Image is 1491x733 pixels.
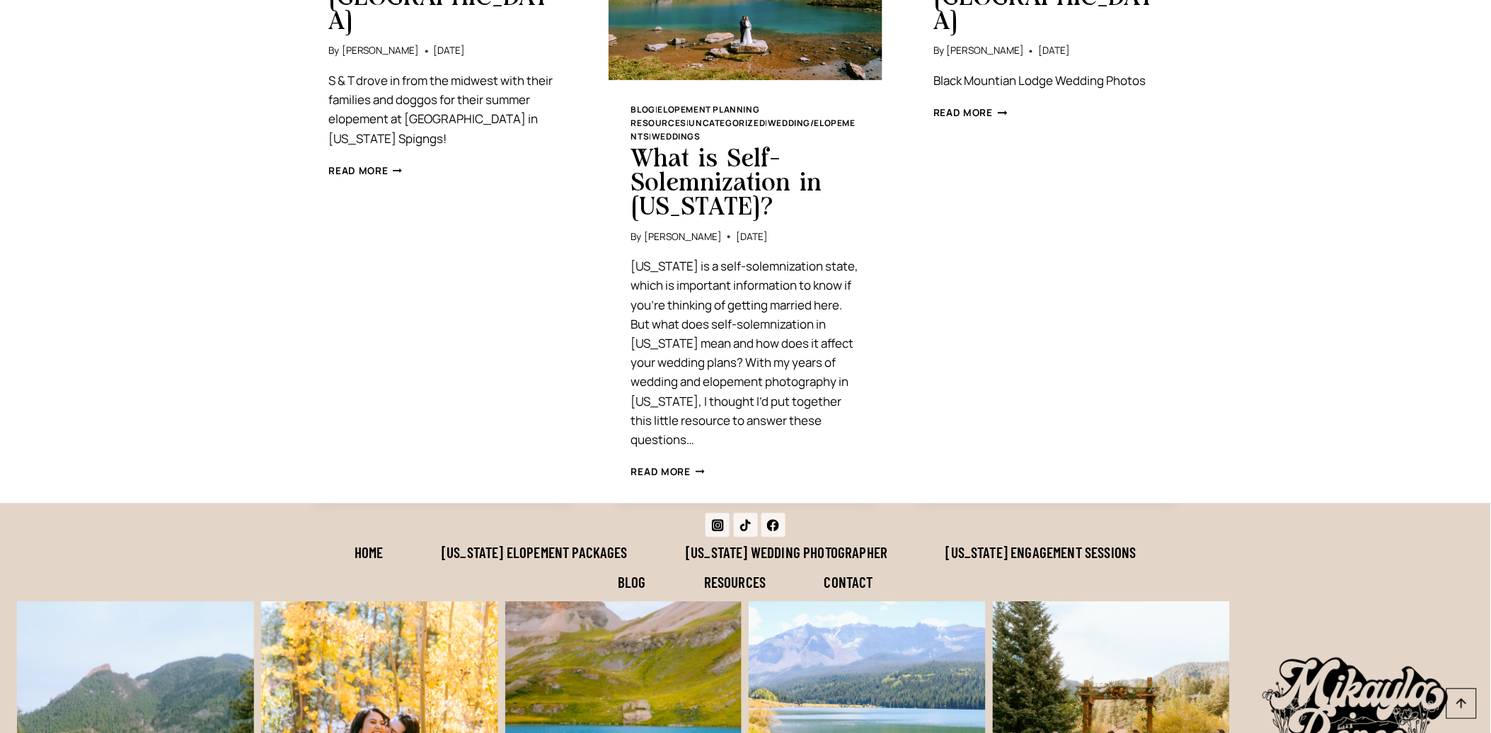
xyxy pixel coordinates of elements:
[329,164,403,177] a: Read More
[675,567,795,596] a: Resources
[329,71,558,148] p: S & T drove in from the midwest with their families and doggos for their summer elopement at [GEO...
[644,230,722,243] span: [PERSON_NAME]
[1446,688,1477,719] a: Scroll to top
[1038,43,1070,59] time: [DATE]
[631,256,860,449] p: [US_STATE] is a self-solemnization state, which is important information to know if you’re thinki...
[342,44,420,57] span: [PERSON_NAME]
[413,537,657,567] a: [US_STATE] Elopement Packages
[933,43,944,59] span: By
[631,465,706,478] a: Read More
[589,567,675,596] a: Blog
[933,106,1008,119] a: Read More
[734,513,758,537] a: TikTok
[761,513,785,537] a: Facebook
[706,513,730,537] a: Instagram
[689,117,766,129] a: Uncategorized
[917,537,1165,567] a: [US_STATE] Engagement Sessions
[631,103,760,129] a: Elopement Planning Resources
[652,130,701,142] a: Weddings
[795,567,903,596] a: Contact
[434,43,466,59] time: [DATE]
[946,44,1024,57] span: [PERSON_NAME]
[933,71,1162,90] p: Black Mountian Lodge Wedding Photos
[631,229,642,245] span: By
[306,537,1185,596] nav: Footer Navigation
[631,147,822,220] a: What is Self-Solemnization in [US_STATE]?
[329,43,340,59] span: By
[631,117,856,142] a: Wedding/Elopements
[326,537,413,567] a: Home
[736,229,768,245] time: [DATE]
[657,537,917,567] a: [US_STATE] Wedding Photographer
[631,103,655,115] a: blog
[631,103,856,142] span: | | | |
